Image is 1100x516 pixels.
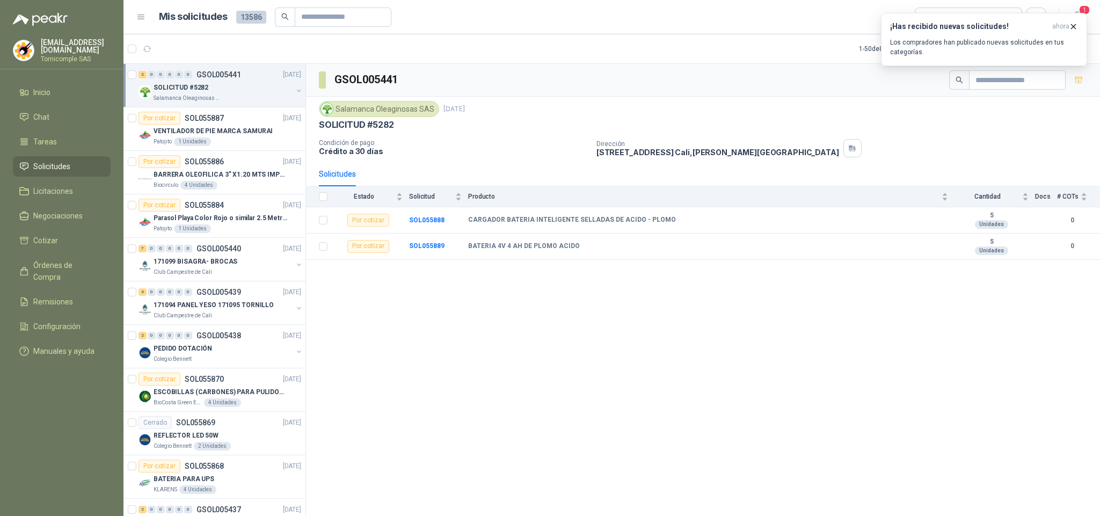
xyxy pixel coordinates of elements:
div: Solicitudes [319,168,356,180]
b: SOL055888 [409,216,445,224]
p: GSOL005440 [196,245,241,252]
div: 2 [139,71,147,78]
h1: Mis solicitudes [159,9,228,25]
p: [DATE] [283,200,301,210]
span: 13586 [236,11,266,24]
a: 4 0 0 0 0 0 GSOL005439[DATE] Company Logo171094 PANEL YESO 171095 TORNILLOClub Campestre de Cali [139,286,303,320]
p: [DATE] [283,331,301,341]
p: [DATE] [283,461,301,471]
p: Los compradores han publicado nuevas solicitudes en tus categorías. [890,38,1078,57]
p: [DATE] [283,418,301,428]
div: 0 [148,245,156,252]
a: Órdenes de Compra [13,255,111,287]
div: 0 [148,71,156,78]
span: Solicitud [409,193,453,200]
p: SOL055868 [185,462,224,470]
a: Manuales y ayuda [13,341,111,361]
p: SOLICITUD #5282 [154,83,208,93]
span: ahora [1052,22,1069,31]
p: BARRERA OLEOFILICA 3" X1.20 MTS IMPORTADO [154,170,287,180]
p: BioCosta Green Energy S.A.S [154,398,202,407]
p: SOL055884 [185,201,224,209]
div: 2 Unidades [194,442,231,450]
a: CerradoSOL055869[DATE] Company LogoREFLECTOR LED 50WColegio Bennett2 Unidades [123,412,305,455]
div: Todas [922,11,944,23]
th: Producto [468,186,955,207]
button: ¡Has recibido nuevas solicitudes!ahora Los compradores han publicado nuevas solicitudes en tus ca... [881,13,1087,66]
span: 1 [1079,5,1090,15]
span: Tareas [33,136,57,148]
div: 0 [157,71,165,78]
p: BATERIA PARA UPS [154,474,214,484]
div: Por cotizar [139,112,180,125]
th: # COTs [1057,186,1100,207]
a: 2 0 0 0 0 0 GSOL005441[DATE] Company LogoSOLICITUD #5282Salamanca Oleaginosas SAS [139,68,303,103]
div: 0 [166,332,174,339]
a: Por cotizarSOL055884[DATE] Company LogoParasol Playa Color Rojo o similar 2.5 Metros Uv+50Patojit... [123,194,305,238]
p: SOL055886 [185,158,224,165]
p: [DATE] [283,113,301,123]
p: Parasol Playa Color Rojo o similar 2.5 Metros Uv+50 [154,213,287,223]
div: Cerrado [139,416,172,429]
b: 0 [1057,215,1087,226]
p: GSOL005441 [196,71,241,78]
img: Company Logo [139,433,151,446]
p: [DATE] [283,157,301,167]
a: Inicio [13,82,111,103]
span: Negociaciones [33,210,83,222]
p: REFLECTOR LED 50W [154,431,218,441]
div: Por cotizar [139,373,180,386]
div: 0 [157,332,165,339]
b: SOL055889 [409,242,445,250]
div: 0 [175,332,183,339]
div: 0 [184,245,192,252]
p: Club Campestre de Cali [154,268,212,277]
span: Cotizar [33,235,58,246]
a: Por cotizarSOL055868[DATE] Company LogoBATERIA PARA UPSKLARENS4 Unidades [123,455,305,499]
h3: GSOL005441 [334,71,399,88]
div: 0 [166,71,174,78]
a: Licitaciones [13,181,111,201]
div: Unidades [975,246,1008,255]
img: Company Logo [139,259,151,272]
p: [DATE] [283,505,301,515]
p: Colegio Bennett [154,442,192,450]
p: ESCOBILLAS (CARBONES) PARA PULIDORA DEWALT [154,387,287,397]
div: 1 Unidades [174,137,211,146]
div: 4 [139,288,147,296]
p: Crédito a 30 días [319,147,588,156]
img: Company Logo [139,303,151,316]
div: 0 [184,332,192,339]
div: 0 [157,506,165,513]
span: Estado [334,193,394,200]
a: Por cotizarSOL055870[DATE] Company LogoESCOBILLAS (CARBONES) PARA PULIDORA DEWALTBioCosta Green E... [123,368,305,412]
b: 0 [1057,241,1087,251]
div: 0 [166,245,174,252]
a: Remisiones [13,292,111,312]
div: 0 [175,506,183,513]
button: 1 [1068,8,1087,27]
span: Configuración [33,321,81,332]
span: Remisiones [33,296,73,308]
div: 0 [148,288,156,296]
p: Condición de pago [319,139,588,147]
p: [DATE] [283,70,301,80]
div: 4 Unidades [204,398,241,407]
p: [EMAIL_ADDRESS][DOMAIN_NAME] [41,39,111,54]
th: Cantidad [955,186,1035,207]
span: Cantidad [955,193,1020,200]
div: Por cotizar [347,240,389,253]
p: PEDIDO DOTACIÓN [154,344,212,354]
b: 5 [955,212,1029,220]
img: Company Logo [139,129,151,142]
p: Tornicomple SAS [41,56,111,62]
b: BATERIA 4V 4 AH DE PLOMO ACIDO [468,242,580,251]
a: Por cotizarSOL055887[DATE] Company LogoVENTILADOR DE PIE MARCA SAMURAIPatojito1 Unidades [123,107,305,151]
div: 0 [157,288,165,296]
img: Company Logo [321,103,333,115]
div: 0 [175,288,183,296]
div: Por cotizar [139,460,180,473]
a: Cotizar [13,230,111,251]
p: Dirección [596,140,839,148]
div: 0 [166,506,174,513]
